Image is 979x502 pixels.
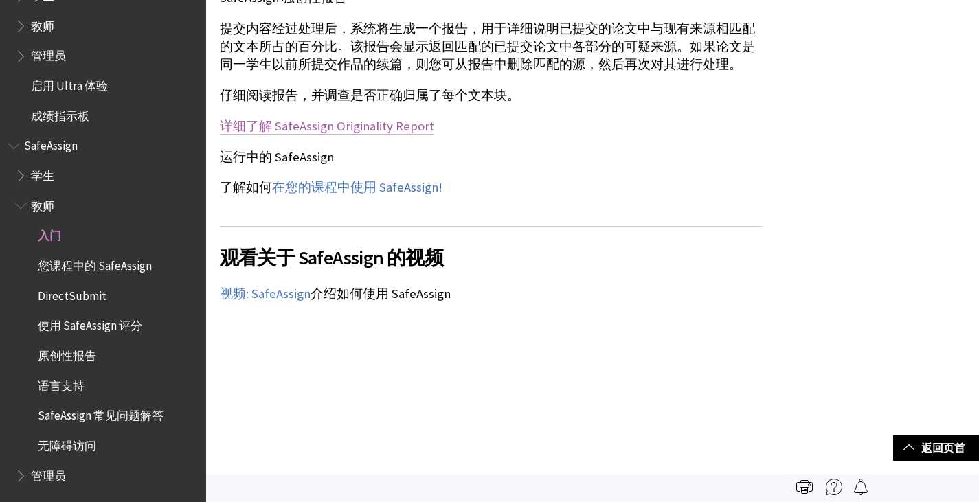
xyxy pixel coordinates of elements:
[38,284,106,303] span: DirectSubmit
[796,479,813,495] img: Print
[38,225,61,243] span: 入门
[38,434,96,453] span: 无障碍访问
[220,179,762,196] p: 了解如何
[826,479,842,495] img: More help
[220,226,762,272] h2: 观看关于 SafeAssign 的视频
[853,479,869,495] img: Follow this page
[38,344,96,363] span: 原创性报告
[31,194,54,213] span: 教师
[31,14,54,33] span: 教师
[220,87,762,104] p: 仔细阅读报告，并调查是否正确归属了每个文本块。
[31,74,108,93] span: 启用 Ultra 体验
[893,435,979,461] a: 返回页首
[31,164,54,183] span: 学生
[220,118,434,135] a: 详细了解 SafeAssign Originality Report
[220,148,762,166] p: 运行中的 SafeAssign
[31,45,66,63] span: 管理员
[8,135,198,488] nav: Book outline for Blackboard SafeAssign
[24,135,78,153] span: SafeAssign
[38,254,152,273] span: 您课程中的 SafeAssign
[38,404,164,422] span: SafeAssign 常见问题解答
[272,179,442,196] a: 在您的课程中使用 SafeAssign!
[38,374,85,393] span: 语言支持
[220,285,762,303] p: 介绍如何使用 SafeAssign
[220,20,762,74] p: 提交内容经过处理后，系统将生成一个报告，用于详细说明已提交的论文中与现有来源相匹配的文本所占的百分比。该报告会显示返回匹配的已提交论文中各部分的可疑来源。如果论文是同一学生以前所提交作品的续篇，...
[31,104,89,123] span: 成绩指示板
[31,464,66,483] span: 管理员
[220,286,311,302] a: 视频: SafeAssign
[38,315,142,333] span: 使用 SafeAssign 评分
